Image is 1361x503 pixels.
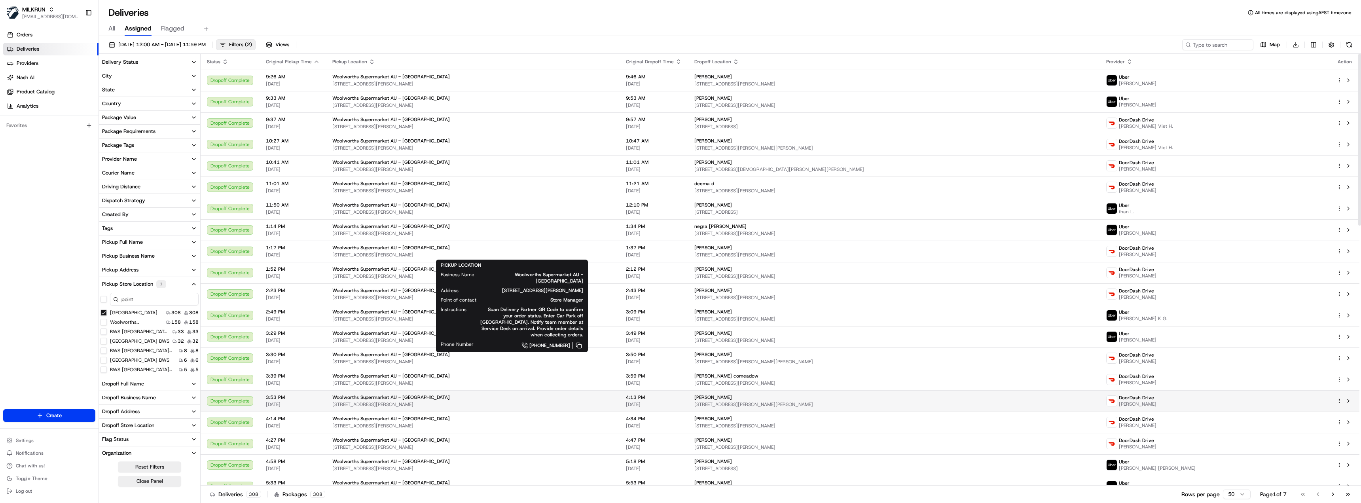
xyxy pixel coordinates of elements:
button: Dropoff Store Location [99,419,200,432]
span: 8 [195,347,199,354]
button: Tags [99,222,200,235]
div: Package Tags [102,142,134,149]
img: MILKRUN [6,6,19,19]
span: 10:27 AM [266,138,320,144]
span: [DATE] [266,294,320,301]
button: Dropoff Business Name [99,391,200,404]
span: [STREET_ADDRESS][PERSON_NAME][PERSON_NAME] [694,359,1093,365]
img: uber-new-logo.jpeg [1107,225,1117,235]
span: [PERSON_NAME] [1119,187,1156,194]
span: 2:43 PM [626,287,682,294]
span: 10:47 AM [626,138,682,144]
button: City [99,69,200,83]
label: BWS [GEOGRAPHIC_DATA] Thru BWS [110,366,173,373]
a: Providers [3,57,99,70]
span: [STREET_ADDRESS][PERSON_NAME] [332,145,613,151]
span: [PERSON_NAME] [1119,273,1156,279]
span: [PERSON_NAME] [694,138,732,144]
button: Notifications [3,448,95,459]
span: 1:37 PM [626,245,682,251]
span: Phone Number [441,341,474,347]
label: [GEOGRAPHIC_DATA] [110,309,157,316]
span: 1:52 PM [266,266,320,272]
button: Views [262,39,293,50]
span: [DATE] [626,337,682,344]
span: 2:49 PM [266,309,320,315]
span: Woolworths Supermarket AU - [GEOGRAPHIC_DATA] [332,330,450,336]
span: [DATE] [626,294,682,301]
span: Providers [17,60,38,67]
span: 308 [189,309,199,316]
span: [DATE] [266,123,320,130]
span: 9:33 AM [266,95,320,101]
span: 3:30 PM [266,351,320,358]
span: 11:01 AM [626,159,682,165]
span: [DATE] [626,145,682,151]
input: Pickup Store Location [110,293,199,306]
button: State [99,83,200,97]
span: [PERSON_NAME] [694,287,732,294]
span: 9:57 AM [626,116,682,123]
img: uber-new-logo.jpeg [1107,460,1117,470]
span: Woolworths Supermarket AU - [GEOGRAPHIC_DATA] [332,138,450,144]
span: [STREET_ADDRESS][PERSON_NAME] [332,294,613,301]
button: Package Requirements [99,125,200,138]
span: Uber [1119,74,1130,80]
div: Courier Name [102,169,135,177]
span: 1:14 PM [266,223,320,230]
div: Delivery Status [102,59,138,66]
span: [PERSON_NAME] [1119,251,1156,258]
img: doordash_logo_v2.png [1107,182,1117,192]
img: doordash_logo_v2.png [1107,246,1117,256]
span: [STREET_ADDRESS][PERSON_NAME] [332,209,613,215]
input: Type to search [1182,39,1253,50]
span: Uber [1119,202,1130,209]
span: [PERSON_NAME] [1119,230,1156,236]
img: doordash_logo_v2.png [1107,118,1117,128]
span: [STREET_ADDRESS][PERSON_NAME] [694,188,1093,194]
a: Analytics [3,100,99,112]
div: Favorites [3,119,95,132]
span: 5 [184,366,187,373]
button: [DATE] 12:00 AM - [DATE] 11:59 PM [105,39,209,50]
span: negra [PERSON_NAME] [694,223,747,230]
span: 158 [171,319,181,325]
div: Driving Distance [102,183,140,190]
span: [PERSON_NAME] [1119,166,1156,172]
span: [DATE] [626,81,682,87]
button: MILKRUN [22,6,45,13]
span: Instructions [441,306,466,313]
div: Pickup Address [102,266,138,273]
img: doordash_logo_v2.png [1107,417,1117,427]
span: DoorDash Drive [1119,117,1154,123]
div: Dropoff Address [102,408,140,415]
span: 3:50 PM [626,351,682,358]
div: Pickup Store Location [102,280,166,288]
span: Woolworths Supermarket AU - [GEOGRAPHIC_DATA] [487,271,583,284]
span: 6 [184,357,187,363]
span: Woolworths Supermarket AU - [GEOGRAPHIC_DATA] [332,159,450,165]
span: [STREET_ADDRESS][PERSON_NAME] [694,102,1093,108]
div: State [102,86,115,93]
button: Log out [3,486,95,497]
span: [STREET_ADDRESS][PERSON_NAME] [694,294,1093,301]
button: Organization [99,446,200,460]
span: DoorDash Drive [1119,288,1154,294]
span: Log out [16,488,32,494]
span: than L. [1119,209,1134,215]
span: [STREET_ADDRESS][PERSON_NAME] [332,359,613,365]
span: 158 [189,319,199,325]
span: [STREET_ADDRESS][PERSON_NAME][PERSON_NAME] [694,145,1093,151]
span: Orders [17,31,32,38]
span: Woolworths Supermarket AU - [GEOGRAPHIC_DATA] [332,223,450,230]
button: Pickup Full Name [99,235,200,249]
span: [DATE] [626,316,682,322]
h1: Deliveries [108,6,149,19]
img: doordash_logo_v2.png [1107,374,1117,385]
span: Woolworths Supermarket AU - [GEOGRAPHIC_DATA] [332,180,450,187]
span: 9:46 AM [626,74,682,80]
span: 2:12 PM [626,266,682,272]
button: Country [99,97,200,110]
span: [PERSON_NAME] [694,309,732,315]
div: Organization [102,450,131,457]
